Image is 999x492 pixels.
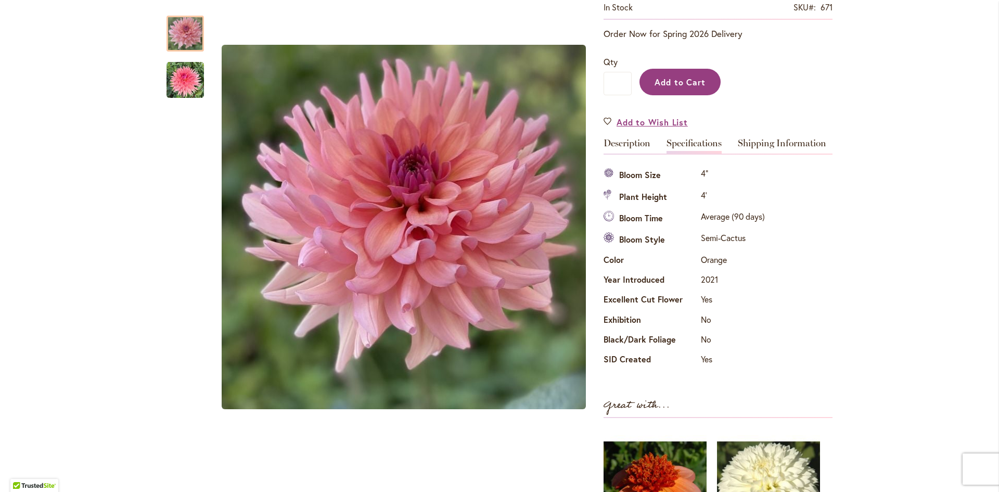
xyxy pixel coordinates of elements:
td: Yes [698,351,767,371]
th: Year Introduced [604,271,698,291]
div: Detailed Product Info [604,138,832,371]
span: Qty [604,56,618,67]
div: BAREFOOT [166,52,204,98]
th: Exhibition [604,311,698,331]
div: BAREFOOT [214,5,593,449]
th: Color [604,251,698,271]
th: Black/Dark Foliage [604,331,698,351]
strong: SKU [793,2,816,12]
td: Orange [698,251,767,271]
p: Order Now for Spring 2026 Delivery [604,28,832,40]
td: Average (90 days) [698,208,767,230]
span: Add to Wish List [617,116,688,128]
td: Semi-Cactus [698,230,767,251]
div: 671 [821,2,832,14]
div: BAREFOOTBAREFOOT [214,5,593,449]
a: Shipping Information [738,138,826,154]
td: No [698,331,767,351]
img: BAREFOOT [222,45,586,409]
a: Add to Wish List [604,116,688,128]
div: BAREFOOT [166,5,214,52]
a: Specifications [667,138,722,154]
a: Description [604,138,650,154]
th: Excellent Cut Flower [604,291,698,311]
span: Add to Cart [655,77,706,87]
td: 2021 [698,271,767,291]
th: Bloom Size [604,165,698,186]
td: 4" [698,165,767,186]
span: In stock [604,2,633,12]
iframe: Launch Accessibility Center [8,455,37,484]
td: No [698,311,767,331]
th: Bloom Style [604,230,698,251]
strong: Great with... [604,397,670,414]
th: Plant Height [604,186,698,208]
div: Product Images [214,5,641,449]
div: Availability [604,2,633,14]
th: Bloom Time [604,208,698,230]
th: SID Created [604,351,698,371]
button: Add to Cart [639,69,721,95]
img: BAREFOOT [166,61,204,99]
td: Yes [698,291,767,311]
td: 4' [698,186,767,208]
